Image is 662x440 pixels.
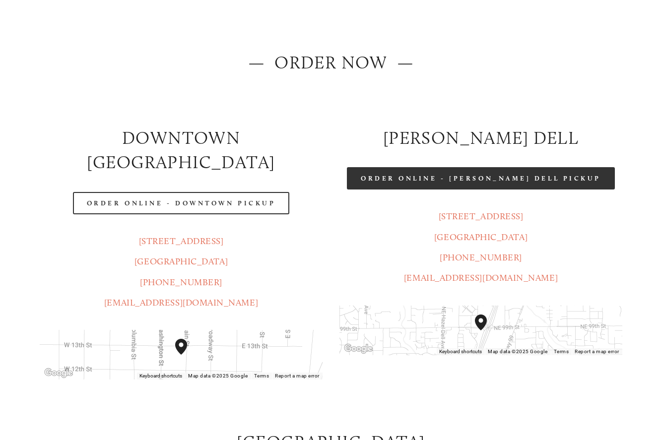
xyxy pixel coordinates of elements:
[104,297,258,308] a: [EMAIL_ADDRESS][DOMAIN_NAME]
[40,126,323,175] h2: Downtown [GEOGRAPHIC_DATA]
[339,126,622,151] h2: [PERSON_NAME] DELL
[188,373,248,378] span: Map data ©2025 Google
[139,236,224,247] a: [STREET_ADDRESS]
[440,252,522,263] a: [PHONE_NUMBER]
[134,256,228,267] a: [GEOGRAPHIC_DATA]
[488,349,547,354] span: Map data ©2025 Google
[575,349,619,354] a: Report a map error
[42,367,75,379] a: Open this area in Google Maps (opens a new window)
[554,349,569,354] a: Terms
[342,342,375,355] a: Open this area in Google Maps (opens a new window)
[175,339,199,371] div: Amaro's Table 1220 Main Street vancouver, United States
[347,167,615,189] a: Order Online - [PERSON_NAME] Dell Pickup
[275,373,320,378] a: Report a map error
[439,211,524,222] a: [STREET_ADDRESS]
[139,373,182,379] button: Keyboard shortcuts
[434,232,528,243] a: [GEOGRAPHIC_DATA]
[404,272,558,283] a: [EMAIL_ADDRESS][DOMAIN_NAME]
[254,373,269,378] a: Terms
[439,348,482,355] button: Keyboard shortcuts
[342,342,375,355] img: Google
[140,277,222,288] a: [PHONE_NUMBER]
[42,367,75,379] img: Google
[475,314,499,346] div: Amaro's Table 816 Northeast 98th Circle Vancouver, WA, 98665, United States
[73,192,290,214] a: Order Online - Downtown pickup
